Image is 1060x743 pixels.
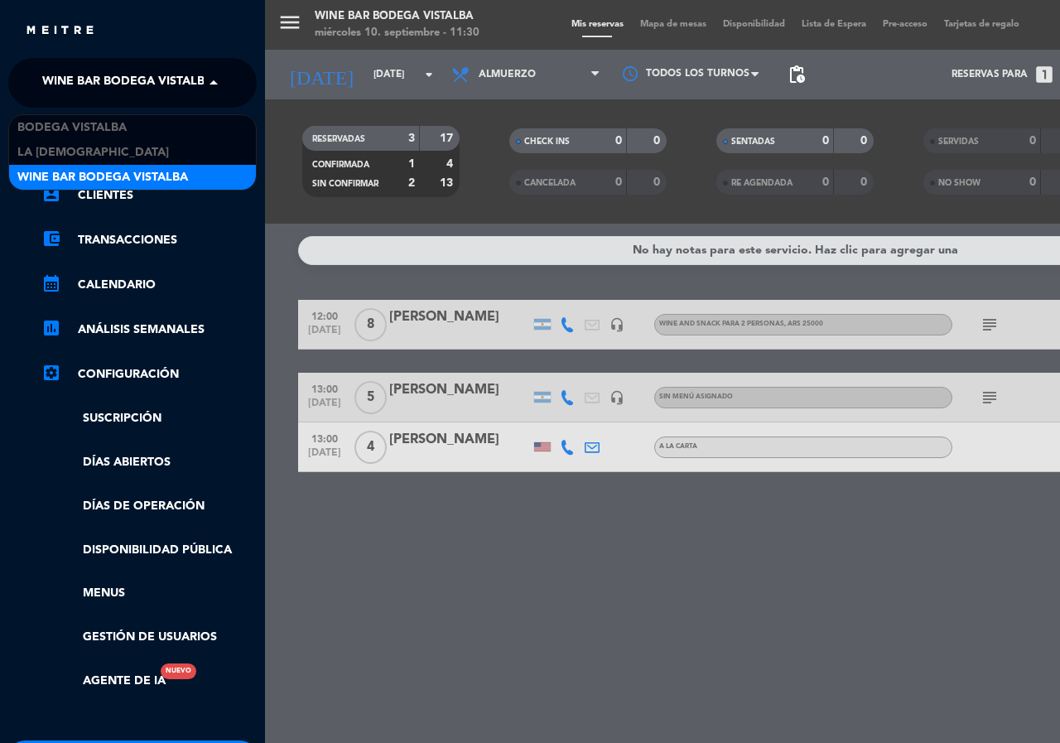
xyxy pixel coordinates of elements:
[42,65,213,100] span: Wine Bar Bodega Vistalba
[41,320,257,340] a: assessmentANÁLISIS SEMANALES
[41,318,61,338] i: assessment
[41,230,257,250] a: account_balance_walletTransacciones
[41,273,61,293] i: calendar_month
[787,65,807,84] span: pending_actions
[41,672,166,691] a: Agente de IANuevo
[41,364,257,384] a: Configuración
[41,497,257,516] a: Días de Operación
[41,453,257,472] a: Días abiertos
[41,229,61,248] i: account_balance_wallet
[17,118,127,138] span: BODEGA VISTALBA
[41,184,61,204] i: account_box
[41,363,61,383] i: settings_applications
[41,275,257,295] a: calendar_monthCalendario
[41,186,257,205] a: account_boxClientes
[41,541,257,560] a: Disponibilidad pública
[41,409,257,428] a: Suscripción
[17,143,169,162] span: LA [DEMOGRAPHIC_DATA]
[161,663,196,679] div: Nuevo
[41,628,257,647] a: Gestión de usuarios
[41,584,257,603] a: Menus
[17,168,188,187] span: Wine Bar Bodega Vistalba
[25,25,95,37] img: MEITRE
